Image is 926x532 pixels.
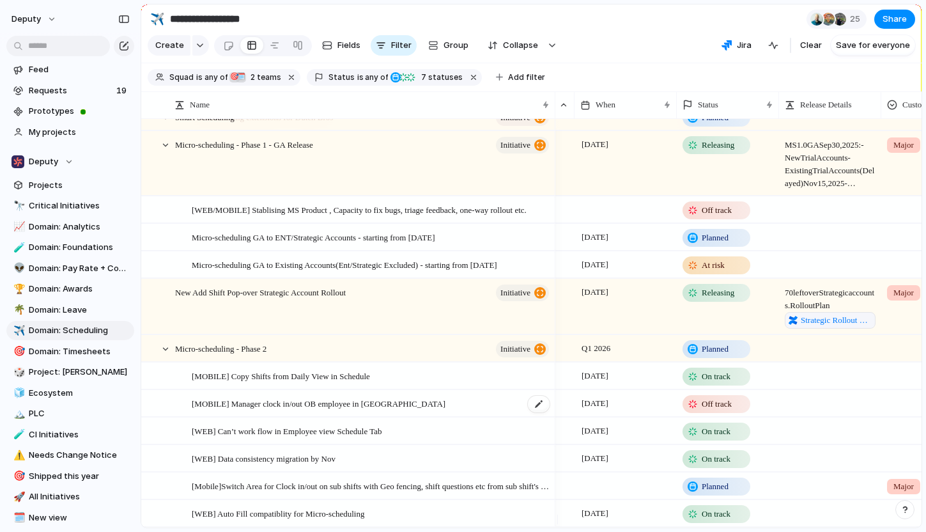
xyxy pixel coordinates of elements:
a: 👽Domain: Pay Rate + Compliance [6,259,134,278]
span: [DATE] [578,506,612,521]
button: 🎯 [12,470,24,483]
button: ⚠️ [12,449,24,462]
span: Release Details [800,98,852,111]
div: 🏆Domain: Awards [6,279,134,299]
span: statuses [417,72,463,83]
button: 🗓️ [12,512,24,524]
div: 🌴 [13,302,22,317]
a: My projects [6,123,134,142]
span: [DATE] [578,396,612,411]
a: Prototypes [6,102,134,121]
div: 🎯Shipped this year [6,467,134,486]
span: is [357,72,364,83]
span: Q1 2026 [578,341,613,356]
div: 🗓️ [13,510,22,525]
span: [DATE] [578,230,612,245]
button: initiative [496,285,549,301]
div: 🎲 [13,365,22,380]
a: 🧪CI Initiatives [6,425,134,444]
a: 🧪Domain: Foundations [6,238,134,257]
button: Clear [795,35,827,56]
span: 2 [247,72,257,82]
a: 🎯Domain: Timesheets [6,342,134,361]
span: Ecosystem [29,387,130,400]
button: initiative [496,137,549,153]
span: [DATE] [578,451,612,466]
a: 🧊Ecosystem [6,384,134,403]
span: Micro-scheduling - Phase 1 - GA Release [175,137,313,152]
button: 🔭 [12,199,24,212]
span: Domain: Timesheets [29,345,130,358]
span: Planned [702,343,729,356]
span: On track [702,508,730,520]
button: deputy [6,9,63,29]
span: New Add Shift Pop-over Strategic Account Rollout [175,285,346,299]
span: All Initiatives [29,490,130,503]
span: Releasing [702,139,734,152]
span: [WEB] Auto Fill compatiblity for Micro-scheduling [192,506,364,520]
span: [WEB/MOBILE] Stablising MS Product , Capacity to fix bugs, triage feedback, one-way rollout etc. [192,202,527,217]
span: Critical Initiatives [29,199,130,212]
span: Deputy [29,155,58,168]
span: Planned [702,480,729,493]
span: Domain: Analytics [29,221,130,233]
span: 25 [850,13,864,26]
div: 📈 [13,219,22,234]
span: initiative [500,136,530,154]
button: 🏆 [12,283,24,295]
span: [MOBILE] Manager clock in/out OB employee in [GEOGRAPHIC_DATA] [192,396,445,411]
span: CI Initiatives [29,428,130,441]
div: 🎯 [13,344,22,359]
span: Major [893,480,914,493]
span: Planned [702,231,729,244]
span: On track [702,425,730,438]
button: Jira [716,36,757,55]
span: Micro-scheduling - Phase 2 [175,341,266,356]
a: ✈️Domain: Scheduling [6,321,134,340]
div: 🗓️ [236,72,246,82]
span: Domain: Awards [29,283,130,295]
span: Group [444,39,468,52]
div: ⚠️ [13,448,22,463]
button: 🧊 [12,387,24,400]
span: is [196,72,203,83]
button: initiative [496,341,549,357]
span: Micro-scheduling GA to Existing Accounts(Ent/Strategic Excluded) - starting from [DATE] [192,257,497,272]
span: Requests [29,84,112,97]
div: ✈️ [150,10,164,27]
span: Micro-scheduling GA to ENT/Strategic Accounts - starting from [DATE] [192,230,435,244]
span: [DATE] [578,257,612,272]
span: [WEB] Can’t work flow in Employee view Schedule Tab [192,423,382,438]
a: 🔭Critical Initiatives [6,196,134,215]
span: PLC [29,407,130,420]
span: Clear [800,39,822,52]
button: 🎯🗓️2 teams [229,70,284,84]
span: 19 [116,84,129,97]
a: Requests19 [6,81,134,100]
span: [Mobile]Switch Area for Clock in/out on sub shifts with Geo fencing, shift questions etc from sub... [192,478,551,493]
button: 📈 [12,221,24,233]
span: 7 [417,72,428,82]
span: Filter [391,39,412,52]
span: [DATE] [578,368,612,384]
a: 🚀All Initiatives [6,487,134,506]
span: Feed [29,63,130,76]
div: 🏔️ [13,407,22,421]
div: 🗓️New view [6,508,134,528]
div: 🔭 [13,199,22,214]
button: Deputy [6,152,134,171]
span: Shipped this year [29,470,130,483]
span: [DATE] [578,137,612,152]
span: Needs Change Notice [29,449,130,462]
span: Prototypes [29,105,130,118]
div: 🚀 [13,490,22,505]
a: 🎲Project: [PERSON_NAME] [6,363,134,382]
div: ✈️ [13,324,22,338]
button: Filter [371,35,417,56]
